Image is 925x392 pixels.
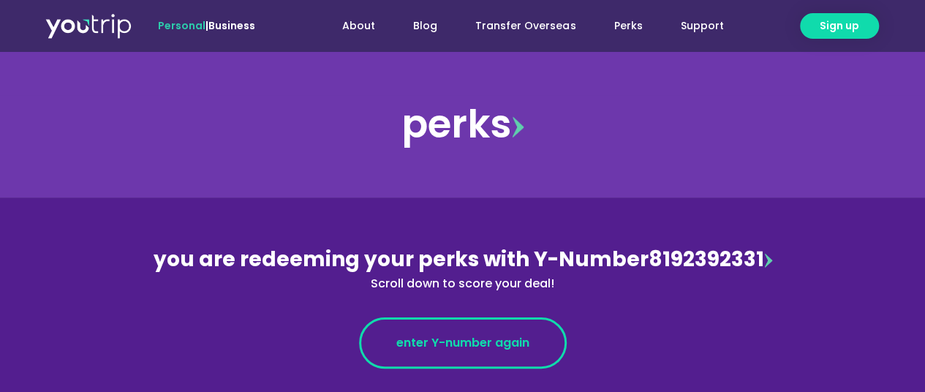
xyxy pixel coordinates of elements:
[456,12,594,39] a: Transfer Overseas
[158,18,255,33] span: |
[146,244,780,293] div: 8192392331
[594,12,661,39] a: Perks
[158,18,205,33] span: Personal
[154,245,649,274] span: you are redeeming your perks with Y-Number
[146,275,780,293] div: Scroll down to score your deal!
[323,12,394,39] a: About
[394,12,456,39] a: Blog
[208,18,255,33] a: Business
[295,12,742,39] nav: Menu
[396,334,529,352] span: enter Y-number again
[359,317,567,369] a: enter Y-number again
[800,13,879,39] a: Sign up
[661,12,742,39] a: Support
[820,18,859,34] span: Sign up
